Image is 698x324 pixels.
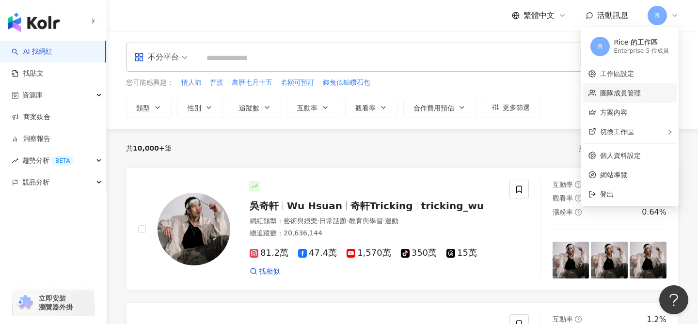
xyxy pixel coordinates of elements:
[133,144,165,152] span: 10,000+
[383,217,385,225] span: ·
[553,208,573,216] span: 漲粉率
[355,104,376,112] span: 觀看率
[347,217,349,225] span: ·
[250,248,288,258] span: 81.2萬
[12,69,44,78] a: 找貼文
[22,150,74,171] span: 趨勢分析
[39,294,73,311] span: 立即安裝 瀏覽器外掛
[575,316,582,323] span: question-circle
[134,52,144,62] span: appstore
[287,200,342,212] span: Wu Hsuan
[600,108,627,116] a: 方案內容
[322,77,371,88] button: 錢兔似錦鑽石包
[385,217,398,225] span: 運動
[231,77,273,88] button: 農曆七月十五
[126,144,172,152] div: 共 筆
[575,209,582,216] span: question-circle
[12,47,52,57] a: searchAI 找網紅
[126,98,172,117] button: 類型
[523,10,555,21] span: 繁體中文
[553,194,573,202] span: 觀看率
[12,134,50,144] a: 洞察報告
[51,156,74,166] div: BETA
[579,140,639,156] div: 排序：
[22,84,43,106] span: 資源庫
[297,104,317,112] span: 互動率
[181,77,202,88] button: 情人節
[250,229,498,238] div: 總追蹤數 ： 20,636,144
[667,129,673,135] span: right
[284,217,317,225] span: 藝術與娛樂
[482,98,540,117] button: 更多篩選
[553,181,573,188] span: 互動率
[287,98,339,117] button: 互動率
[614,47,669,55] div: Enterprise - 5 位成員
[591,242,628,278] img: post-image
[600,170,671,180] span: 網站導覽
[126,168,679,291] a: KOL Avatar吳奇軒Wu Hsuan奇軒Trickingtricking_wu網紅類型：藝術與娛樂·日常話題·教育與學習·運動總追蹤數：20,636,14481.2萬47.4萬1,570萬...
[553,242,589,278] img: post-image
[600,70,634,77] a: 工作區設定
[298,248,337,258] span: 47.4萬
[126,78,174,88] span: 您可能感興趣：
[136,104,150,112] span: 類型
[8,13,60,32] img: logo
[281,78,315,88] span: 名額可預訂
[239,104,259,112] span: 追蹤數
[575,181,582,188] span: question-circle
[158,193,230,265] img: KOL Avatar
[600,128,634,136] span: 切換工作區
[259,267,280,277] span: 找相似
[503,104,530,111] span: 更多篩選
[209,77,224,88] button: 普渡
[319,217,347,225] span: 日常話題
[12,112,50,122] a: 商案媒合
[250,216,498,226] div: 網紅類型 ：
[210,78,223,88] span: 普渡
[446,248,477,258] span: 15萬
[598,41,603,52] span: R
[323,78,370,88] span: 錢兔似錦鑽石包
[401,248,437,258] span: 350萬
[421,200,484,212] span: tricking_wu
[345,98,397,117] button: 觀看率
[134,49,179,65] div: 不分平台
[413,104,454,112] span: 合作費用預估
[188,104,201,112] span: 性別
[349,217,383,225] span: 教育與學習
[13,290,94,316] a: chrome extension立即安裝 瀏覽器外掛
[229,98,281,117] button: 追蹤數
[12,157,18,164] span: rise
[600,190,614,198] span: 登出
[597,11,628,20] span: 活動訊息
[630,242,666,278] img: post-image
[250,200,279,212] span: 吳奇軒
[600,152,641,159] a: 個人資料設定
[403,98,476,117] button: 合作費用預估
[655,10,660,21] span: R
[350,200,413,212] span: 奇軒Tricking
[614,38,669,47] div: Rice 的工作區
[642,207,666,217] div: 0.64%
[347,248,391,258] span: 1,570萬
[177,98,223,117] button: 性別
[600,89,641,97] a: 團隊成員管理
[250,267,280,277] a: 找相似
[553,315,573,323] span: 互動率
[317,217,319,225] span: ·
[280,77,315,88] button: 名額可預訂
[16,295,34,310] img: chrome extension
[659,285,688,314] iframe: Help Scout Beacon - Open
[232,78,272,88] span: 農曆七月十五
[22,171,49,193] span: 競品分析
[575,195,582,201] span: question-circle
